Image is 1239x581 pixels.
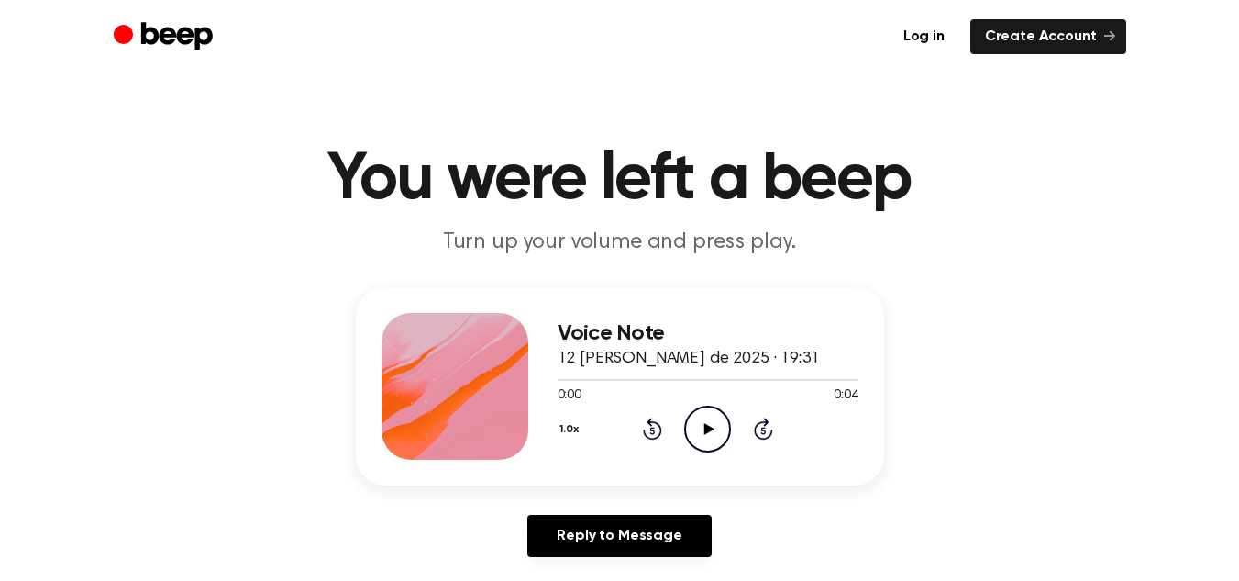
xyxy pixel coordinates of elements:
a: Reply to Message [527,515,711,557]
a: Log in [889,19,959,54]
span: 0:04 [834,386,857,406]
h3: Voice Note [558,321,858,346]
h1: You were left a beep [150,147,1090,213]
button: 1.0x [558,414,586,445]
a: Create Account [970,19,1126,54]
span: 12 [PERSON_NAME] de 2025 · 19:31 [558,351,820,367]
p: Turn up your volume and press play. [268,228,972,258]
span: 0:00 [558,386,581,406]
a: Beep [114,19,217,55]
